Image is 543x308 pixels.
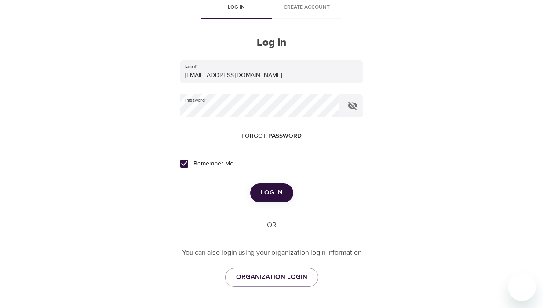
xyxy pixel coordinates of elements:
span: Forgot password [241,131,302,142]
span: Remember Me [193,159,233,169]
span: Log in [207,3,266,12]
button: Forgot password [238,128,305,144]
span: Create account [277,3,337,12]
iframe: Button to launch messaging window [508,273,536,301]
span: Log in [261,187,283,198]
button: Log in [250,183,293,202]
span: ORGANIZATION LOGIN [236,271,307,283]
a: ORGANIZATION LOGIN [225,268,318,286]
div: OR [263,220,280,230]
p: You can also login using your organization login information [180,248,363,258]
h2: Log in [180,37,363,49]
